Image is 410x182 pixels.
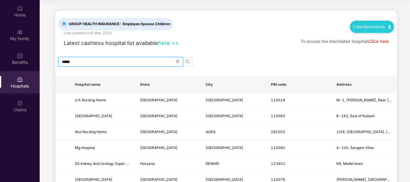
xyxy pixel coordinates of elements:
span: [GEOGRAPHIC_DATA] [140,145,178,150]
th: State [135,76,200,93]
button: search [183,57,192,67]
td: Delhi [135,93,200,109]
th: City [201,76,266,93]
span: [PERSON_NAME], [GEOGRAPHIC_DATA] [336,177,405,182]
img: svg+xml;base64,PHN2ZyBpZD0iSG9tZSIgeG1sbnM9Imh0dHA6Ly93d3cudzMub3JnLzIwMDAvc3ZnIiB3aWR0aD0iMjAiIG... [17,5,23,11]
img: svg+xml;base64,PHN2ZyBpZD0iQ2xhaW0iIHhtbG5zPSJodHRwOi8vd3d3LnczLm9yZy8yMDAwL3N2ZyIgd2lkdGg9IjIwIi... [17,100,23,106]
span: [GEOGRAPHIC_DATA] [140,177,178,182]
td: NEW DELHI [201,140,266,156]
td: REWARI [201,156,266,172]
img: svg+xml;base64,PHN2ZyBpZD0iQmVuZWZpdHMiIHhtbG5zPSJodHRwOi8vd3d3LnczLm9yZy8yMDAwL3N2ZyIgd2lkdGg9Ij... [17,53,23,59]
span: A-100, Sangam Vihar [336,145,374,150]
a: Claim Documents [353,24,391,29]
td: B-162, East of Kailash [332,109,397,124]
img: svg+xml;base64,PHN2ZyBpZD0iSG9zcGl0YWxzIiB4bWxucz0iaHR0cDovL3d3dy53My5vcmcvMjAwMC9zdmciIHdpZHRoPS... [17,76,23,82]
td: M-1, Vikas Puri, Near Kerla School [332,93,397,109]
span: close-circle [176,60,179,63]
td: Delhi [135,109,200,124]
th: PIN code [266,76,331,93]
span: [GEOGRAPHIC_DATA] [140,130,178,134]
span: Latest cashless hospital list available [64,40,158,46]
span: B-162, East of Kailash [336,114,375,118]
td: NEW DELHI [201,93,266,109]
span: 110018 [271,98,285,102]
span: Address [336,82,392,87]
span: 110076 [271,177,285,182]
span: [GEOGRAPHIC_DATA] [75,114,112,118]
th: Address [332,76,397,93]
span: U K Nursing Home [75,98,106,102]
span: 282002 [271,130,285,134]
span: To access the blacklisted hospitals [301,39,369,44]
td: Eden Hospital [70,109,135,124]
td: SS kidney And Urology Super Speciality Hospital [70,156,135,172]
img: svg+xml;base64,PHN2ZyB3aWR0aD0iMjAiIGhlaWdodD0iMjAiIHZpZXdCb3g9IjAgMCAyMCAyMCIgZmlsbD0ibm9uZSIgeG... [17,29,23,35]
td: Delhi [135,140,200,156]
span: [GEOGRAPHIC_DATA] [75,177,112,182]
td: AGRA [201,124,266,140]
span: [GEOGRAPHIC_DATA] [206,98,243,102]
span: AGRA [206,130,216,134]
span: SS kidney And Urology Super Speciality Hospital [75,161,158,166]
span: [GEOGRAPHIC_DATA] [140,114,178,118]
span: - Employee Spouse Children [119,22,170,26]
td: Mg Hospital [70,140,135,156]
td: 68, Model town [332,156,397,172]
span: [GEOGRAPHIC_DATA] [140,98,178,102]
span: 68, Model town [336,161,363,166]
span: Atul Nursing Home [75,130,107,134]
th: Hospital name [70,76,135,93]
td: Haryana [135,156,200,172]
a: here >> [158,40,179,46]
span: [GEOGRAPHIC_DATA] [206,145,243,150]
span: close-circle [176,59,179,64]
td: Uttar Pradesh [135,124,200,140]
div: Last updated on 8 May 2025 . [64,30,113,36]
td: U K Nursing Home [70,93,135,109]
span: search [183,59,192,64]
td: A-100, Sangam Vihar [332,140,397,156]
span: REWARI [206,161,219,166]
span: [GEOGRAPHIC_DATA] [206,114,243,118]
span: Mg Hospital [75,145,95,150]
span: GROUP HEALTH INSURANCE [66,21,173,27]
span: Haryana [140,161,155,166]
td: Atul Nursing Home [70,124,135,140]
span: 110080 [271,145,285,150]
td: 1/58, Delhi Gate, Opp Pushpanjali Hospital [332,124,397,140]
td: NEW DELHI [201,109,266,124]
span: 110065 [271,114,285,118]
span: Hospital name [75,82,130,87]
a: Click here [369,39,389,44]
span: 123401 [271,161,285,166]
img: svg+xml;base64,PHN2ZyB4bWxucz0iaHR0cDovL3d3dy53My5vcmcvMjAwMC9zdmciIHdpZHRoPSIxMC40IiBoZWlnaHQ9Ij... [388,25,391,29]
span: [GEOGRAPHIC_DATA] [206,177,243,182]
